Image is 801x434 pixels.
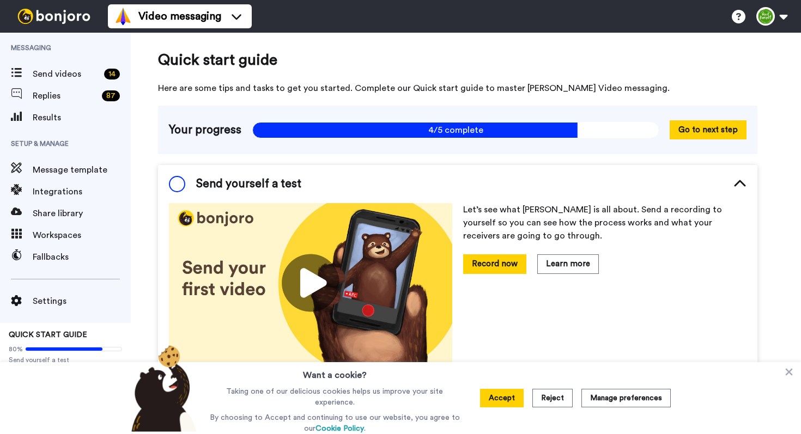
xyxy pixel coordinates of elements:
[33,68,100,81] span: Send videos
[33,207,131,220] span: Share library
[114,8,132,25] img: vm-color.svg
[537,254,599,273] button: Learn more
[169,122,241,138] span: Your progress
[138,9,221,24] span: Video messaging
[33,295,131,308] span: Settings
[158,82,757,95] span: Here are some tips and tasks to get you started. Complete our Quick start guide to master [PERSON...
[33,111,131,124] span: Results
[196,176,301,192] span: Send yourself a test
[581,389,671,407] button: Manage preferences
[102,90,120,101] div: 87
[532,389,573,407] button: Reject
[33,229,131,242] span: Workspaces
[104,69,120,80] div: 14
[463,254,526,273] button: Record now
[33,89,98,102] span: Replies
[158,49,757,71] span: Quick start guide
[9,331,87,339] span: QUICK START GUIDE
[303,362,367,382] h3: Want a cookie?
[33,185,131,198] span: Integrations
[122,345,202,432] img: bear-with-cookie.png
[670,120,747,139] button: Go to next step
[252,122,659,138] span: 4/5 complete
[33,163,131,176] span: Message template
[13,9,95,24] img: bj-logo-header-white.svg
[169,203,452,363] img: 178eb3909c0dc23ce44563bdb6dc2c11.jpg
[315,425,364,432] a: Cookie Policy
[207,412,463,434] p: By choosing to Accept and continuing to use our website, you agree to our .
[9,345,23,353] span: 80%
[463,203,747,242] p: Let’s see what [PERSON_NAME] is all about. Send a recording to yourself so you can see how the pr...
[33,250,131,264] span: Fallbacks
[207,386,463,408] p: Taking one of our delicious cookies helps us improve your site experience.
[9,356,122,364] span: Send yourself a test
[480,389,524,407] button: Accept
